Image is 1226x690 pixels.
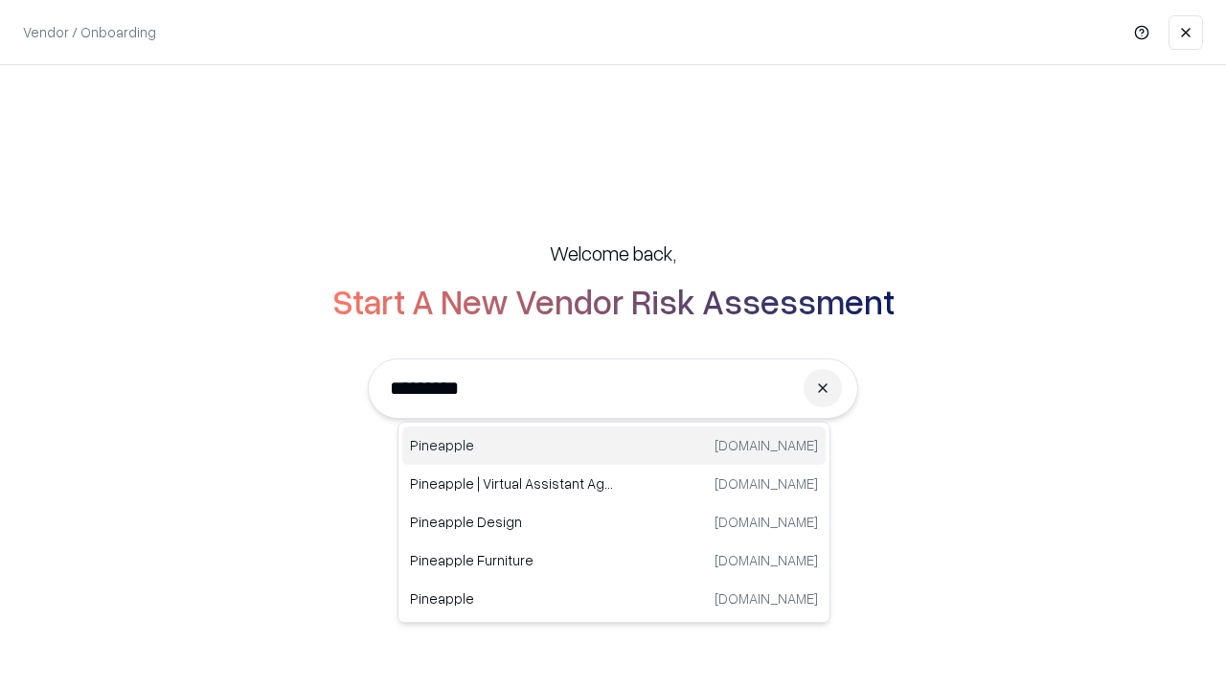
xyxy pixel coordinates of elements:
p: [DOMAIN_NAME] [715,550,818,570]
p: Vendor / Onboarding [23,22,156,42]
p: [DOMAIN_NAME] [715,473,818,494]
p: Pineapple [410,435,614,455]
p: [DOMAIN_NAME] [715,435,818,455]
h5: Welcome back, [550,240,676,266]
p: Pineapple [410,588,614,609]
h2: Start A New Vendor Risk Assessment [332,282,895,320]
p: Pineapple | Virtual Assistant Agency [410,473,614,494]
p: Pineapple Design [410,512,614,532]
p: [DOMAIN_NAME] [715,512,818,532]
div: Suggestions [397,422,830,623]
p: [DOMAIN_NAME] [715,588,818,609]
p: Pineapple Furniture [410,550,614,570]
